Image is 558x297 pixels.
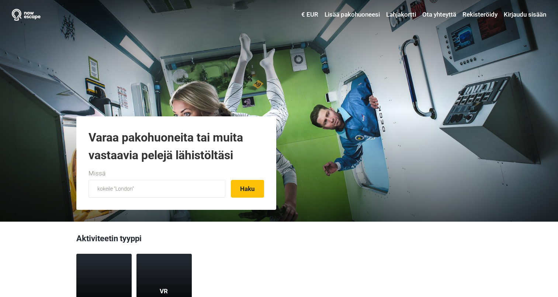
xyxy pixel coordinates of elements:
[89,180,225,198] input: kokeile “London”
[12,9,41,21] img: Nowescape logo
[384,8,418,21] a: Lahjakortti
[420,8,458,21] a: Ota yhteyttä
[231,180,264,198] button: Haku
[299,8,320,21] a: € EUR
[461,8,499,21] a: Rekisteröidy
[89,169,105,178] label: Missä
[89,129,264,164] h1: Varaa pakohuoneita tai muita vastaavia pelejä lähistöltäsi
[76,233,482,248] h3: Aktiviteetin tyyppi
[323,8,382,21] a: Lisää pakohuoneesi
[502,8,546,21] a: Kirjaudu sisään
